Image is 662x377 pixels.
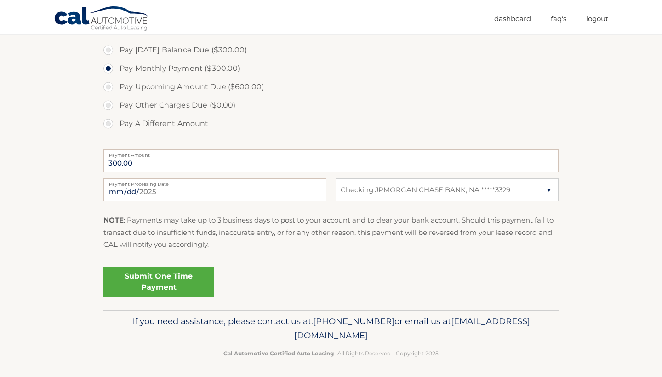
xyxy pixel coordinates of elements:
[103,214,559,251] p: : Payments may take up to 3 business days to post to your account and to clear your bank account....
[103,178,326,201] input: Payment Date
[109,348,553,358] p: - All Rights Reserved - Copyright 2025
[103,114,559,133] label: Pay A Different Amount
[103,59,559,78] label: Pay Monthly Payment ($300.00)
[103,216,124,224] strong: NOTE
[103,267,214,297] a: Submit One Time Payment
[103,178,326,186] label: Payment Processing Date
[54,6,150,33] a: Cal Automotive
[313,316,394,326] span: [PHONE_NUMBER]
[103,96,559,114] label: Pay Other Charges Due ($0.00)
[103,149,559,157] label: Payment Amount
[551,11,566,26] a: FAQ's
[109,314,553,343] p: If you need assistance, please contact us at: or email us at
[103,78,559,96] label: Pay Upcoming Amount Due ($600.00)
[103,41,559,59] label: Pay [DATE] Balance Due ($300.00)
[586,11,608,26] a: Logout
[223,350,334,357] strong: Cal Automotive Certified Auto Leasing
[103,149,559,172] input: Payment Amount
[494,11,531,26] a: Dashboard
